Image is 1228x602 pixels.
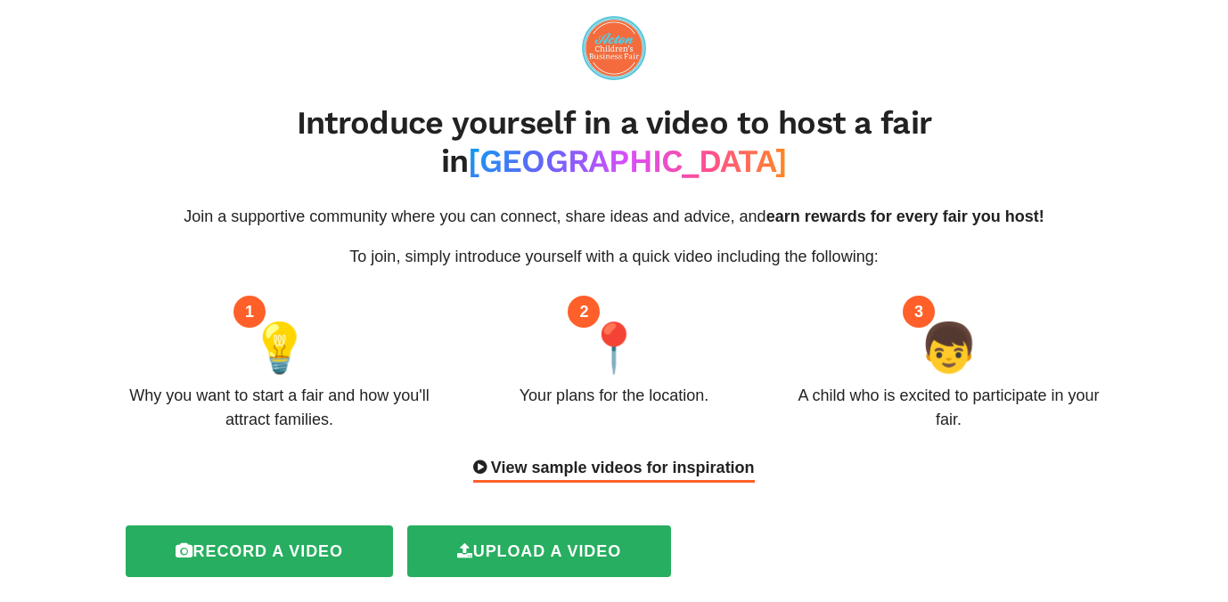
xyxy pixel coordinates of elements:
div: Your plans for the location. [520,384,708,408]
div: 3 [903,296,935,328]
span: earn rewards for every fair you host! [766,207,1044,225]
div: 2 [568,296,600,328]
label: Upload a video [407,525,671,577]
div: Why you want to start a fair and how you'll attract families. [126,384,434,432]
div: A child who is excited to participate in your fair. [795,384,1103,432]
p: Join a supportive community where you can connect, share ideas and advice, and [126,205,1103,229]
img: logo-09e7f61fd0461591446672a45e28a4aa4e3f772ea81a4ddf9c7371a8bcc222a1.png [582,16,646,80]
span: 👦 [919,312,978,384]
h2: Introduce yourself in a video to host a fair in [126,104,1103,181]
span: 💡 [250,312,309,384]
span: [GEOGRAPHIC_DATA] [468,142,787,180]
div: 1 [233,296,266,328]
p: To join, simply introduce yourself with a quick video including the following: [126,245,1103,269]
label: Record a video [126,525,393,577]
span: 📍 [584,312,643,384]
div: View sample videos for inspiration [473,456,754,483]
